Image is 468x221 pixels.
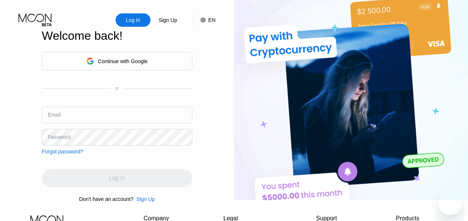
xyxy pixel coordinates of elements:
div: Sign Up [136,196,155,202]
div: Log In [116,13,150,27]
div: Continue with Google [42,52,192,70]
div: Sign Up [158,16,178,24]
div: Sign Up [133,196,155,202]
div: Forgot password? [42,149,83,155]
div: EN [208,17,215,23]
iframe: Button to launch messaging window [438,191,462,215]
div: Password [48,134,70,140]
div: Log In [125,16,141,24]
div: or [115,86,119,91]
div: Continue with Google [98,58,147,64]
div: Sign Up [150,13,185,27]
div: EN [193,13,215,27]
div: Don't have an account? [79,196,134,202]
div: Welcome back! [42,29,192,43]
div: Email [48,112,61,118]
